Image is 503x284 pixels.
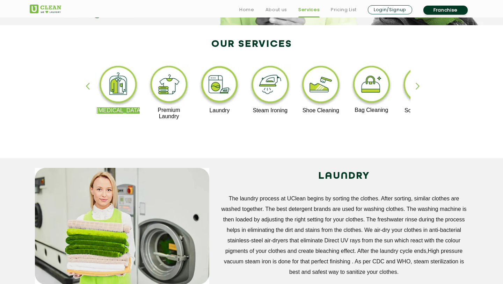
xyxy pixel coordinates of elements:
img: steam_ironing_11zon.webp [249,64,292,107]
p: The laundry process at UClean begins by sorting the clothes. After sorting, similar clothes are w... [220,193,468,277]
p: Laundry [198,107,241,114]
a: Home [239,6,254,14]
img: UClean Laundry and Dry Cleaning [30,5,61,13]
p: [MEDICAL_DATA] [97,107,140,114]
a: Login/Signup [368,5,412,14]
img: bag_cleaning_11zon.webp [350,64,393,107]
p: Bag Cleaning [350,107,393,113]
img: premium_laundry_cleaning_11zon.webp [147,64,190,107]
img: laundry_cleaning_11zon.webp [198,64,241,107]
a: About us [265,6,287,14]
p: Shoe Cleaning [299,107,342,114]
img: shoe_cleaning_11zon.webp [299,64,342,107]
p: Premium Laundry [147,107,190,120]
a: Franchise [423,6,468,15]
img: sofa_cleaning_11zon.webp [401,64,444,107]
h2: LAUNDRY [220,168,468,185]
a: Pricing List [331,6,357,14]
p: Steam Ironing [249,107,292,114]
img: dry_cleaning_11zon.webp [97,64,140,107]
a: Services [298,6,320,14]
p: Sofa Cleaning [401,107,444,114]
